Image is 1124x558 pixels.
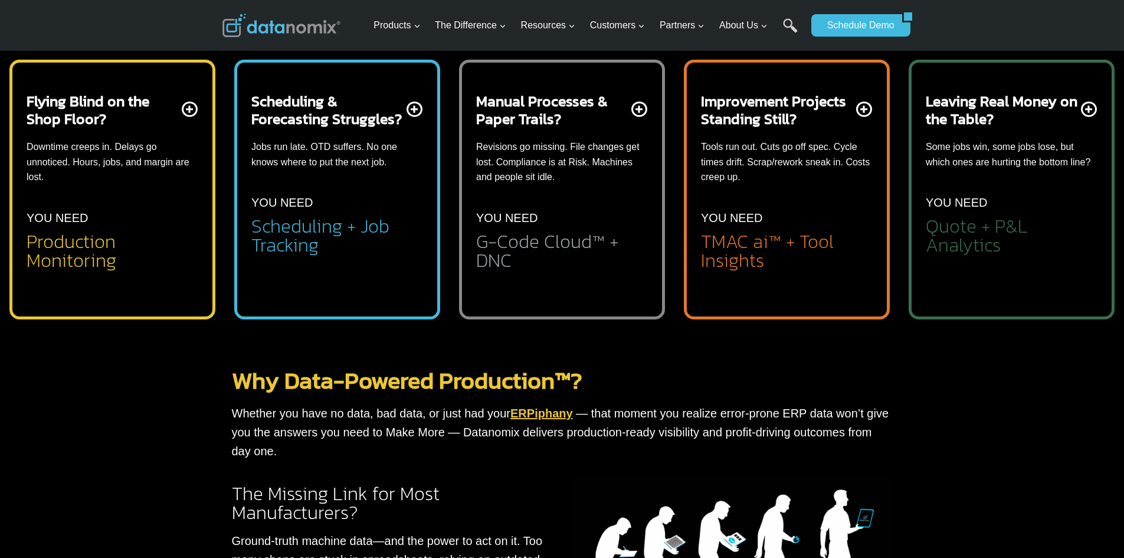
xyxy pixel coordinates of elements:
[701,232,873,270] h2: TMAC ai™ + Tool Insights
[160,263,199,272] a: Privacy Policy
[476,139,648,185] p: Revisions go missing. File changes get lost. Compliance is at Risk. Machines and people sit idle.
[251,193,313,212] p: YOU NEED
[926,217,1097,254] h2: Quote + P&L Analytics
[369,6,805,45] nav: Primary Navigation
[266,1,303,11] span: Last Name
[27,92,179,128] h2: Flying Blind on the Shop Floor?
[27,139,198,185] p: Downtime creeps in. Delays go unnoticed. Hours, jobs, and margin are lost.
[701,139,873,185] p: Tools run out. Cuts go off spec. Cycle times drift. Scrap/rework sneak in. Costs creep up.
[476,208,538,227] p: YOU NEED
[510,407,573,420] a: ERPiphany
[251,217,423,254] h2: Scheduling + Job Tracking
[232,363,582,398] a: Why Data-Powered Production™?
[232,484,553,522] h2: The Missing Link for Most Manufacturers?
[926,92,1079,128] h2: Leaving Real Money on the Table?
[660,18,704,33] span: Partners
[783,18,798,45] a: Search
[232,404,893,461] p: Whether you have no data, bad data, or just had your — that moment you realize error-prone ERP da...
[521,18,575,33] span: Resources
[435,18,506,33] span: The Difference
[251,92,404,128] h2: Scheduling & Forecasting Struggles?
[719,18,768,33] span: About Us
[266,146,311,156] span: State/Region
[222,14,340,37] img: Datanomix
[27,232,198,270] h2: Production Monitoring
[266,49,319,60] span: Phone number
[6,349,195,552] iframe: Popup CTA
[476,92,629,128] h2: Manual Processes & Paper Trails?
[251,139,423,169] p: Jobs run late. OTD suffers. No one knows where to put the next job.
[926,193,987,212] p: YOU NEED
[701,92,854,128] h2: Improvement Projects Standing Still?
[373,18,420,33] span: Products
[476,232,648,270] h2: G-Code Cloud™ + DNC
[701,208,762,227] p: YOU NEED
[811,14,902,37] a: Schedule Demo
[27,208,88,227] p: YOU NEED
[590,18,645,33] span: Customers
[926,139,1097,169] p: Some jobs win, some jobs lose, but which ones are hurting the bottom line?
[132,263,150,272] a: Terms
